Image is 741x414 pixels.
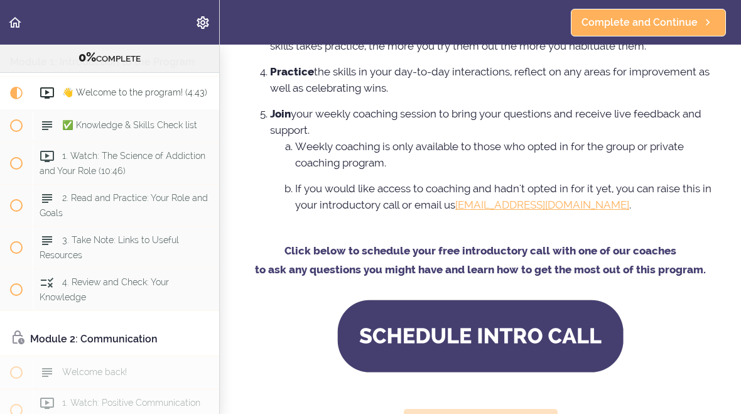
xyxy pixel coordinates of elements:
[571,9,726,36] a: Complete and Continue
[62,367,127,377] span: Welcome back!
[40,151,205,175] span: 1. Watch: The Science of Addiction and Your Role (10:46)
[270,65,314,78] strong: Practice
[16,50,203,66] div: COMPLETE
[270,107,291,120] strong: Join
[8,15,23,30] svg: Back to course curriculum
[62,120,197,130] span: ✅ Knowledge & Skills Check list
[78,50,96,65] span: 0%
[195,15,210,30] svg: Settings Menu
[40,277,169,302] span: 4. Review and Check: Your Knowledge
[40,193,208,217] span: 2. Read and Practice: Your Role and Goals
[270,106,716,213] li: your weekly coaching session to bring your questions and receive live feedback and support.
[455,199,629,211] a: [EMAIL_ADDRESS][DOMAIN_NAME]
[581,15,698,30] span: Complete and Continue
[40,235,179,259] span: 3. Take Note: Links to Useful Resources
[295,180,716,213] li: If you would like access to coaching and hadn't opted in for it yet, you can raise this in your i...
[255,244,706,276] strong: Click below to schedule your free introductory call with one of our coaches to ask any questions ...
[270,63,716,96] li: the skills in your day-to-day interactions, reflect on any areas for improvement as well as celeb...
[295,138,716,171] li: Weekly coaching is only available to those who opted in for the group or private coaching program.
[62,87,207,97] span: 👋 Welcome to the program! (4:43)
[337,298,624,374] img: N84GU8QkQ3a6BvxkrLsw_Schedule+Call.png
